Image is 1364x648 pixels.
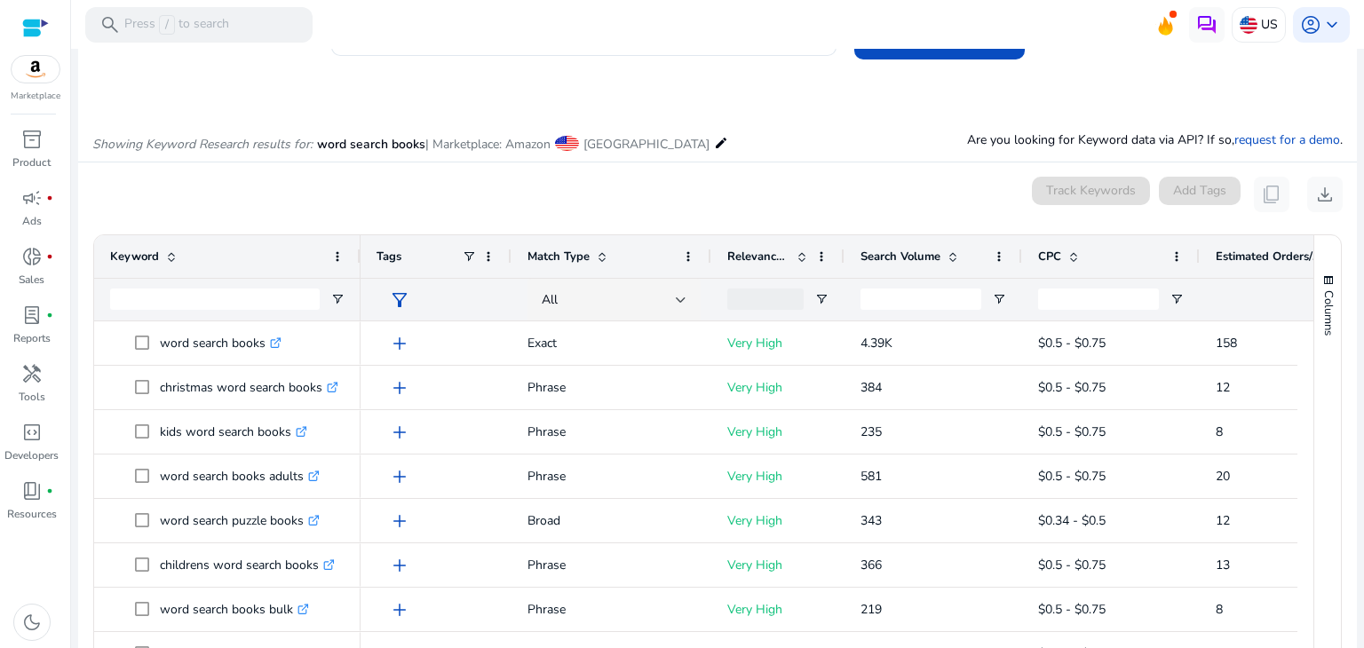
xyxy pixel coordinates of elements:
span: fiber_manual_record [46,194,53,202]
span: filter_alt [389,289,410,311]
p: Very High [727,369,829,406]
span: donut_small [21,246,43,267]
p: Very High [727,502,829,539]
p: US [1261,9,1278,40]
span: book_4 [21,480,43,502]
span: handyman [21,363,43,384]
span: inventory_2 [21,129,43,150]
span: $0.5 - $0.75 [1038,335,1106,352]
span: $0.5 - $0.75 [1038,423,1106,440]
p: word search books bulk [160,591,309,628]
span: search [99,14,121,36]
p: word search books [160,325,282,361]
p: Sales [19,272,44,288]
span: $0.34 - $0.5 [1038,512,1106,529]
span: 366 [860,557,882,573]
p: Resources [7,506,57,522]
span: 8 [1216,601,1223,618]
span: campaign [21,187,43,209]
span: Columns [1320,290,1336,336]
span: 219 [860,601,882,618]
span: 235 [860,423,882,440]
p: Developers [4,447,59,463]
span: 384 [860,379,882,396]
span: lab_profile [21,304,43,326]
button: download [1307,177,1343,212]
span: Keyword [110,249,159,265]
p: christmas word search books [160,369,338,406]
span: $0.5 - $0.75 [1038,379,1106,396]
p: Reports [13,330,51,346]
input: Search Volume Filter Input [860,288,981,310]
span: 158 [1216,335,1237,352]
p: Very High [727,458,829,494]
button: Open Filter Menu [330,292,345,306]
span: download [1314,184,1336,205]
p: Phrase [527,591,695,628]
p: Very High [727,547,829,583]
p: Very High [727,414,829,450]
span: add [389,510,410,532]
span: word search books [317,136,425,153]
span: | Marketplace: Amazon [425,136,551,153]
span: 20 [1216,468,1230,485]
span: Match Type [527,249,590,265]
span: Tags [377,249,401,265]
span: 343 [860,512,882,529]
p: Very High [727,591,829,628]
p: Press to search [124,15,229,35]
span: CPC [1038,249,1061,265]
span: $0.5 - $0.75 [1038,468,1106,485]
span: keyboard_arrow_down [1321,14,1343,36]
span: $0.5 - $0.75 [1038,601,1106,618]
span: add [389,555,410,576]
p: Product [12,154,51,170]
p: Phrase [527,369,695,406]
input: Keyword Filter Input [110,288,320,310]
span: 4.39K [860,335,892,352]
span: fiber_manual_record [46,253,53,260]
i: Showing Keyword Research results for: [92,136,313,153]
span: 12 [1216,512,1230,529]
p: Marketplace [11,90,60,103]
img: us.svg [1240,16,1257,34]
button: Open Filter Menu [814,292,829,306]
span: 581 [860,468,882,485]
button: Open Filter Menu [992,292,1006,306]
span: 12 [1216,379,1230,396]
span: [GEOGRAPHIC_DATA] [583,136,710,153]
p: Phrase [527,547,695,583]
span: code_blocks [21,422,43,443]
input: CPC Filter Input [1038,288,1159,310]
a: request for a demo [1234,131,1340,148]
span: add [389,466,410,487]
span: fiber_manual_record [46,312,53,319]
p: word search puzzle books [160,502,320,539]
p: Phrase [527,414,695,450]
p: Phrase [527,458,695,494]
p: Tools [19,389,45,405]
p: kids word search books [160,414,307,450]
mat-icon: edit [714,132,728,154]
p: Broad [527,502,695,539]
span: $0.5 - $0.75 [1038,557,1106,573]
span: account_circle [1300,14,1321,36]
span: / [159,15,175,35]
span: add [389,377,410,399]
span: dark_mode [21,612,43,633]
p: Exact [527,325,695,361]
p: childrens word search books [160,547,335,583]
p: word search books adults [160,458,320,494]
span: Search Volume [860,249,940,265]
span: fiber_manual_record [46,487,53,494]
span: add [389,599,410,620]
p: Ads [22,213,42,229]
button: Open Filter Menu [1170,292,1184,306]
span: Relevance Score [727,249,789,265]
span: All [542,291,558,308]
span: 13 [1216,557,1230,573]
span: Estimated Orders/Month [1216,249,1322,265]
span: add [389,422,410,443]
span: 8 [1216,423,1223,440]
span: add [389,333,410,354]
